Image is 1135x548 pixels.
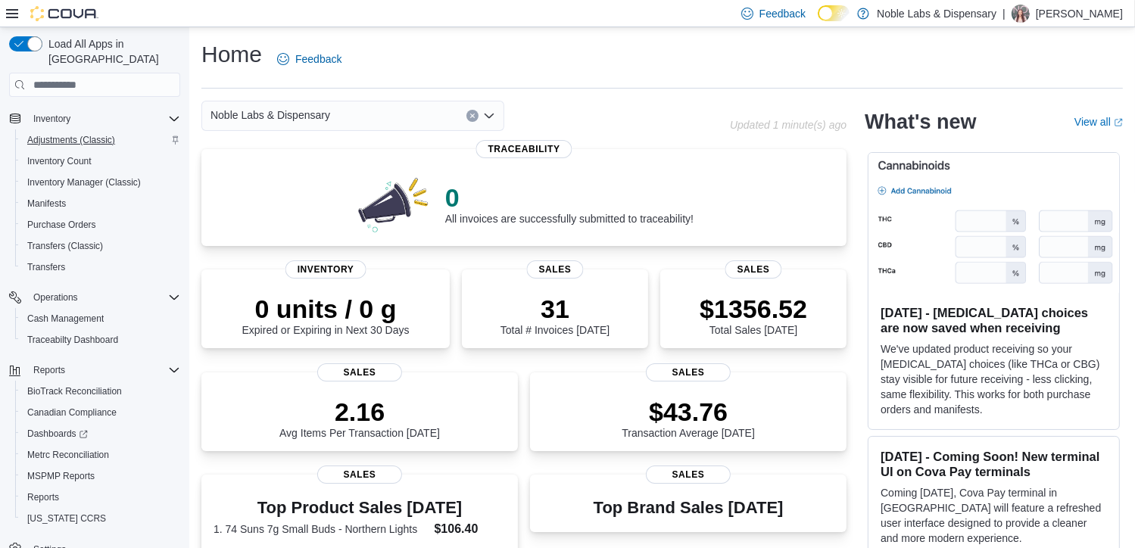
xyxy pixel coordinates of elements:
[27,313,104,325] span: Cash Management
[27,470,95,482] span: MSPMP Reports
[15,423,186,444] a: Dashboards
[27,240,103,252] span: Transfers (Classic)
[700,294,807,336] div: Total Sales [DATE]
[214,499,506,517] h3: Top Product Sales [DATE]
[21,467,180,485] span: MSPMP Reports
[435,520,507,538] dd: $106.40
[21,237,180,255] span: Transfers (Classic)
[27,512,106,525] span: [US_STATE] CCRS
[622,397,755,427] p: $43.76
[483,110,495,122] button: Open list of options
[21,403,123,422] a: Canadian Compliance
[759,6,806,21] span: Feedback
[3,360,186,381] button: Reports
[27,406,117,419] span: Canadian Compliance
[21,331,180,349] span: Traceabilty Dashboard
[354,173,433,234] img: 0
[201,39,262,70] h1: Home
[210,106,330,124] span: Noble Labs & Dispensary
[445,182,694,225] div: All invoices are successfully submitted to traceability!
[27,334,118,346] span: Traceabilty Dashboard
[500,294,610,336] div: Total # Invoices [DATE]
[27,385,122,397] span: BioTrack Reconciliation
[33,113,70,125] span: Inventory
[27,219,96,231] span: Purchase Orders
[21,131,121,149] a: Adjustments (Classic)
[21,195,180,213] span: Manifests
[646,363,731,381] span: Sales
[21,446,115,464] a: Metrc Reconciliation
[877,5,996,23] p: Noble Labs & Dispensary
[279,397,440,439] div: Avg Items Per Transaction [DATE]
[594,499,784,517] h3: Top Brand Sales [DATE]
[15,402,186,423] button: Canadian Compliance
[15,129,186,151] button: Adjustments (Classic)
[445,182,694,213] p: 0
[21,152,98,170] a: Inventory Count
[295,51,341,67] span: Feedback
[15,465,186,487] button: MSPMP Reports
[865,110,976,134] h2: What's new
[15,381,186,402] button: BioTrack Reconciliation
[730,119,847,131] p: Updated 1 minute(s) ago
[27,176,141,188] span: Inventory Manager (Classic)
[27,361,180,379] span: Reports
[21,331,124,349] a: Traceabilty Dashboard
[15,444,186,465] button: Metrc Reconciliation
[27,198,66,210] span: Manifests
[15,151,186,172] button: Inventory Count
[15,193,186,214] button: Manifests
[1002,5,1006,23] p: |
[21,173,147,191] a: Inventory Manager (Classic)
[27,449,109,461] span: Metrc Reconciliation
[881,449,1107,479] h3: [DATE] - Coming Soon! New terminal UI on Cova Pay terminals
[21,152,180,170] span: Inventory Count
[33,364,65,376] span: Reports
[21,425,180,443] span: Dashboards
[21,382,128,400] a: BioTrack Reconciliation
[271,44,348,74] a: Feedback
[1114,118,1123,127] svg: External link
[466,110,479,122] button: Clear input
[527,260,584,279] span: Sales
[317,465,402,484] span: Sales
[3,287,186,308] button: Operations
[27,261,65,273] span: Transfers
[881,305,1107,335] h3: [DATE] - [MEDICAL_DATA] choices are now saved when receiving
[21,467,101,485] a: MSPMP Reports
[1012,5,1030,23] div: Patricia Allen
[21,509,180,528] span: Washington CCRS
[27,134,115,146] span: Adjustments (Classic)
[1074,116,1123,128] a: View allExternal link
[21,509,112,528] a: [US_STATE] CCRS
[15,257,186,278] button: Transfers
[15,214,186,235] button: Purchase Orders
[27,155,92,167] span: Inventory Count
[42,36,180,67] span: Load All Apps in [GEOGRAPHIC_DATA]
[27,288,180,307] span: Operations
[21,488,180,506] span: Reports
[21,310,180,328] span: Cash Management
[15,308,186,329] button: Cash Management
[700,294,807,324] p: $1356.52
[725,260,782,279] span: Sales
[881,341,1107,417] p: We've updated product receiving so your [MEDICAL_DATA] choices (like THCa or CBG) stay visible fo...
[622,397,755,439] div: Transaction Average [DATE]
[818,5,850,21] input: Dark Mode
[21,173,180,191] span: Inventory Manager (Classic)
[15,508,186,529] button: [US_STATE] CCRS
[27,361,71,379] button: Reports
[21,258,71,276] a: Transfers
[21,216,102,234] a: Purchase Orders
[27,491,59,503] span: Reports
[21,237,109,255] a: Transfers (Classic)
[33,291,78,304] span: Operations
[242,294,410,324] p: 0 units / 0 g
[1036,5,1123,23] p: [PERSON_NAME]
[279,397,440,427] p: 2.16
[27,428,88,440] span: Dashboards
[21,258,180,276] span: Transfers
[21,446,180,464] span: Metrc Reconciliation
[3,108,186,129] button: Inventory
